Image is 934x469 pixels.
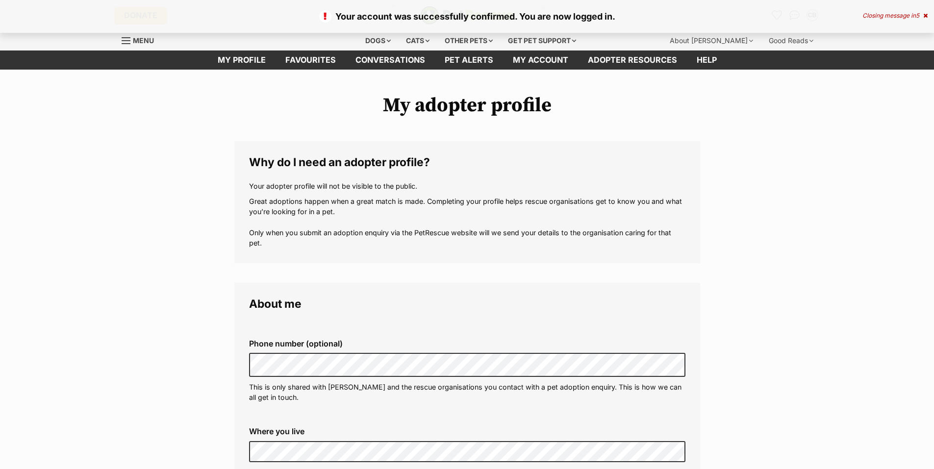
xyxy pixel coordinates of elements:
[234,94,700,117] h1: My adopter profile
[501,31,583,50] div: Get pet support
[122,31,161,49] a: Menu
[249,297,685,310] legend: About me
[663,31,760,50] div: About [PERSON_NAME]
[438,31,500,50] div: Other pets
[358,31,398,50] div: Dogs
[435,50,503,70] a: Pet alerts
[762,31,820,50] div: Good Reads
[249,156,685,169] legend: Why do I need an adopter profile?
[399,31,436,50] div: Cats
[249,427,685,436] label: Where you live
[234,141,700,263] fieldset: Why do I need an adopter profile?
[133,36,154,45] span: Menu
[249,382,685,403] p: This is only shared with [PERSON_NAME] and the rescue organisations you contact with a pet adopti...
[346,50,435,70] a: conversations
[249,181,685,191] p: Your adopter profile will not be visible to the public.
[249,339,685,348] label: Phone number (optional)
[503,50,578,70] a: My account
[578,50,687,70] a: Adopter resources
[208,50,276,70] a: My profile
[687,50,727,70] a: Help
[249,196,685,248] p: Great adoptions happen when a great match is made. Completing your profile helps rescue organisat...
[276,50,346,70] a: Favourites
